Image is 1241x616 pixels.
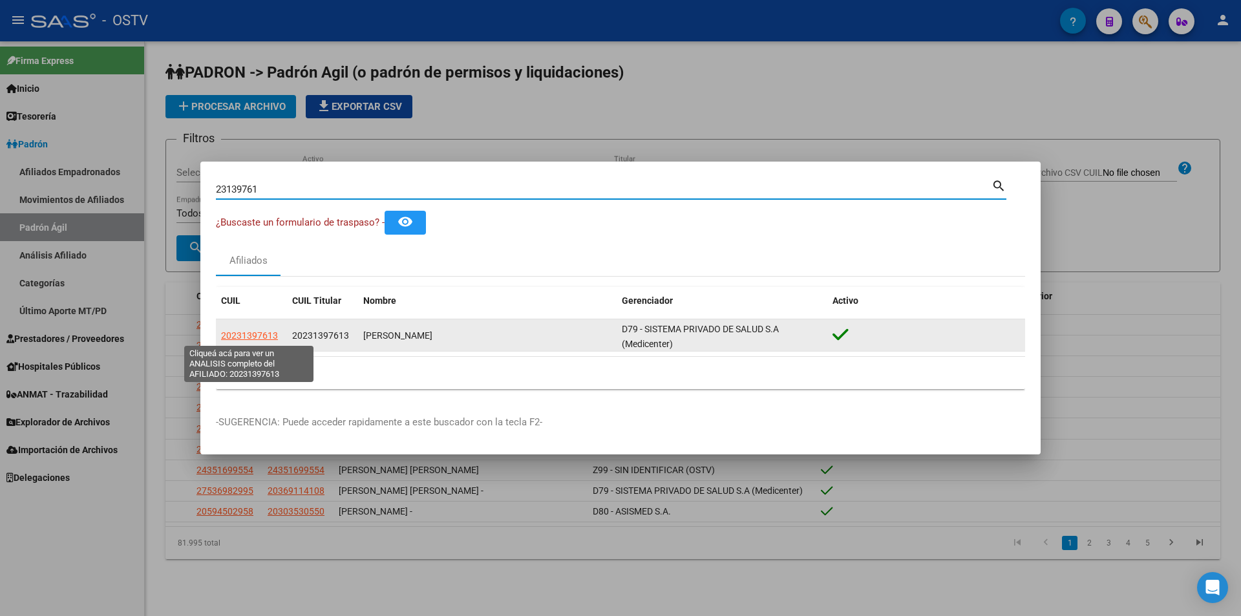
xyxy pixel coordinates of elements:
datatable-header-cell: Gerenciador [617,287,827,315]
div: 1 total [216,357,1025,389]
span: Activo [833,295,858,306]
span: D79 - SISTEMA PRIVADO DE SALUD S.A (Medicenter) [622,324,779,349]
div: Afiliados [229,253,268,268]
span: CUIL Titular [292,295,341,306]
span: 20231397613 [221,330,278,341]
span: 20231397613 [292,330,349,341]
div: [PERSON_NAME] [363,328,611,343]
span: ¿Buscaste un formulario de traspaso? - [216,217,385,228]
div: Open Intercom Messenger [1197,572,1228,603]
datatable-header-cell: Activo [827,287,1025,315]
mat-icon: search [992,177,1006,193]
datatable-header-cell: CUIL [216,287,287,315]
span: Nombre [363,295,396,306]
p: -SUGERENCIA: Puede acceder rapidamente a este buscador con la tecla F2- [216,415,1025,430]
span: CUIL [221,295,240,306]
span: Gerenciador [622,295,673,306]
datatable-header-cell: Nombre [358,287,617,315]
mat-icon: remove_red_eye [398,214,413,229]
datatable-header-cell: CUIL Titular [287,287,358,315]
